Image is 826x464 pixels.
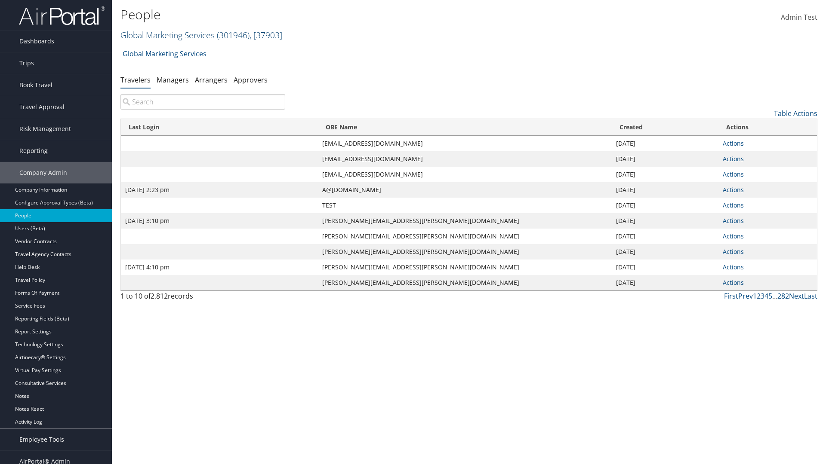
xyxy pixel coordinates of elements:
[318,229,612,244] td: [PERSON_NAME][EMAIL_ADDRESS][PERSON_NAME][DOMAIN_NAME]
[195,75,228,85] a: Arrangers
[724,291,738,301] a: First
[612,167,718,182] td: [DATE]
[121,259,318,275] td: [DATE] 4:10 pm
[723,247,744,256] a: Actions
[757,291,761,301] a: 2
[19,140,48,162] span: Reporting
[738,291,753,301] a: Prev
[723,155,744,163] a: Actions
[121,213,318,229] td: [DATE] 3:10 pm
[318,182,612,198] td: A@[DOMAIN_NAME]
[612,275,718,290] td: [DATE]
[612,244,718,259] td: [DATE]
[753,291,757,301] a: 1
[723,170,744,178] a: Actions
[318,136,612,151] td: [EMAIL_ADDRESS][DOMAIN_NAME]
[157,75,189,85] a: Managers
[781,12,817,22] span: Admin Test
[612,119,718,136] th: Created: activate to sort column ascending
[120,29,282,41] a: Global Marketing Services
[250,29,282,41] span: , [ 37903 ]
[723,217,744,225] a: Actions
[718,119,817,136] th: Actions
[723,201,744,209] a: Actions
[121,182,318,198] td: [DATE] 2:23 pm
[318,119,612,136] th: OBE Name: activate to sort column ascending
[120,94,285,110] input: Search
[318,275,612,290] td: [PERSON_NAME][EMAIL_ADDRESS][PERSON_NAME][DOMAIN_NAME]
[612,229,718,244] td: [DATE]
[123,45,206,62] a: Global Marketing Services
[318,244,612,259] td: [PERSON_NAME][EMAIL_ADDRESS][PERSON_NAME][DOMAIN_NAME]
[19,52,34,74] span: Trips
[120,75,151,85] a: Travelers
[19,31,54,52] span: Dashboards
[318,167,612,182] td: [EMAIL_ADDRESS][DOMAIN_NAME]
[723,278,744,287] a: Actions
[318,151,612,167] td: [EMAIL_ADDRESS][DOMAIN_NAME]
[777,291,789,301] a: 282
[723,232,744,240] a: Actions
[612,136,718,151] td: [DATE]
[318,198,612,213] td: TEST
[781,4,817,31] a: Admin Test
[774,109,817,118] a: Table Actions
[120,291,285,305] div: 1 to 10 of records
[120,6,585,24] h1: People
[612,182,718,198] td: [DATE]
[789,291,804,301] a: Next
[19,74,52,96] span: Book Travel
[612,151,718,167] td: [DATE]
[764,291,768,301] a: 4
[723,186,744,194] a: Actions
[612,213,718,229] td: [DATE]
[121,119,318,136] th: Last Login: activate to sort column ascending
[19,118,71,140] span: Risk Management
[772,291,777,301] span: …
[612,198,718,213] td: [DATE]
[234,75,268,85] a: Approvers
[151,291,168,301] span: 2,812
[723,139,744,147] a: Actions
[19,6,105,26] img: airportal-logo.png
[19,429,64,450] span: Employee Tools
[19,96,65,118] span: Travel Approval
[612,259,718,275] td: [DATE]
[217,29,250,41] span: ( 301946 )
[19,162,67,183] span: Company Admin
[723,263,744,271] a: Actions
[804,291,817,301] a: Last
[768,291,772,301] a: 5
[318,213,612,229] td: [PERSON_NAME][EMAIL_ADDRESS][PERSON_NAME][DOMAIN_NAME]
[318,259,612,275] td: [PERSON_NAME][EMAIL_ADDRESS][PERSON_NAME][DOMAIN_NAME]
[761,291,764,301] a: 3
